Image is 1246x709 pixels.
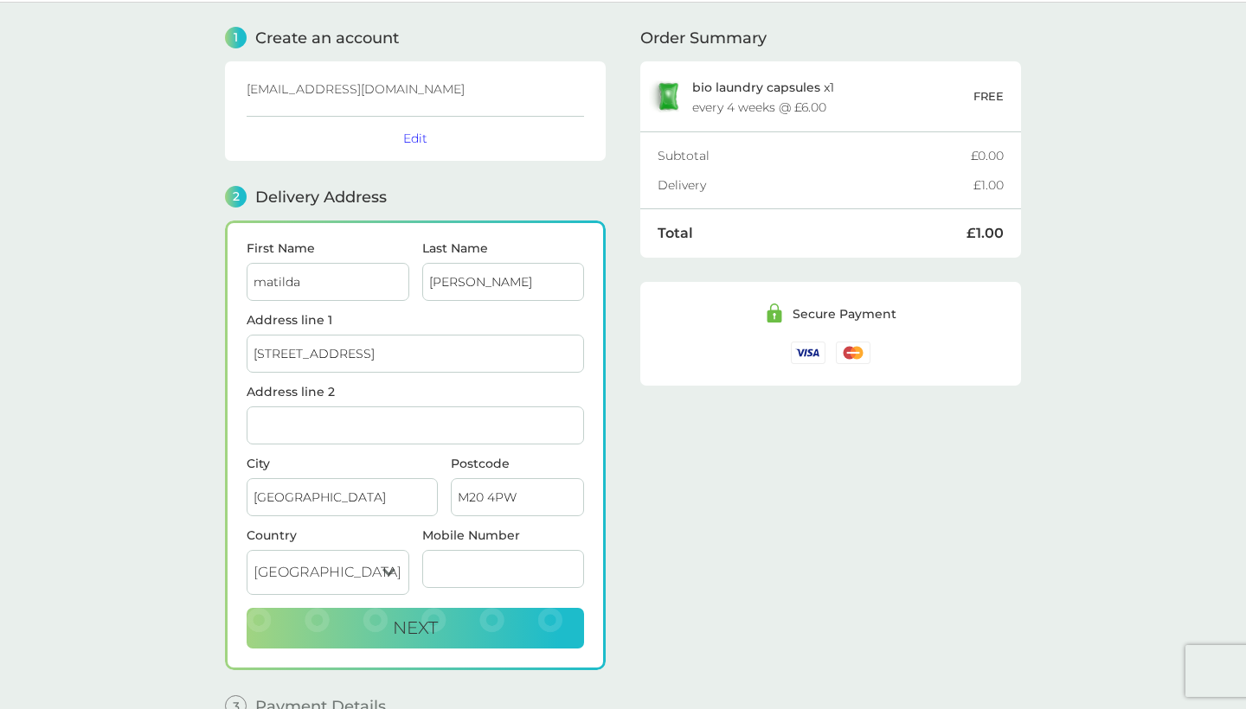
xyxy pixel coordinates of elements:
div: Country [247,529,409,541]
label: Address line 2 [247,386,584,398]
div: £1.00 [967,227,1004,240]
span: 1 [225,27,247,48]
button: Next [247,608,584,649]
div: £0.00 [971,150,1004,162]
span: Delivery Address [255,189,387,205]
div: Total [658,227,967,240]
label: Address line 1 [247,314,584,326]
span: 2 [225,186,247,208]
span: Next [393,617,438,638]
img: /assets/icons/cards/visa.svg [791,342,825,363]
div: £1.00 [973,179,1004,191]
span: Create an account [255,30,399,46]
span: [EMAIL_ADDRESS][DOMAIN_NAME] [247,81,465,97]
button: Edit [403,131,427,146]
p: FREE [973,87,1004,105]
div: Subtotal [658,150,971,162]
img: /assets/icons/cards/mastercard.svg [836,342,870,363]
span: Order Summary [640,30,767,46]
div: every 4 weeks @ £6.00 [692,101,826,113]
div: Delivery [658,179,973,191]
label: Last Name [422,242,585,254]
p: x 1 [692,80,834,94]
div: Secure Payment [793,308,896,320]
label: Mobile Number [422,529,585,541]
span: bio laundry capsules [692,80,820,95]
label: Postcode [451,457,584,469]
label: City [247,457,438,469]
label: First Name [247,242,409,254]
